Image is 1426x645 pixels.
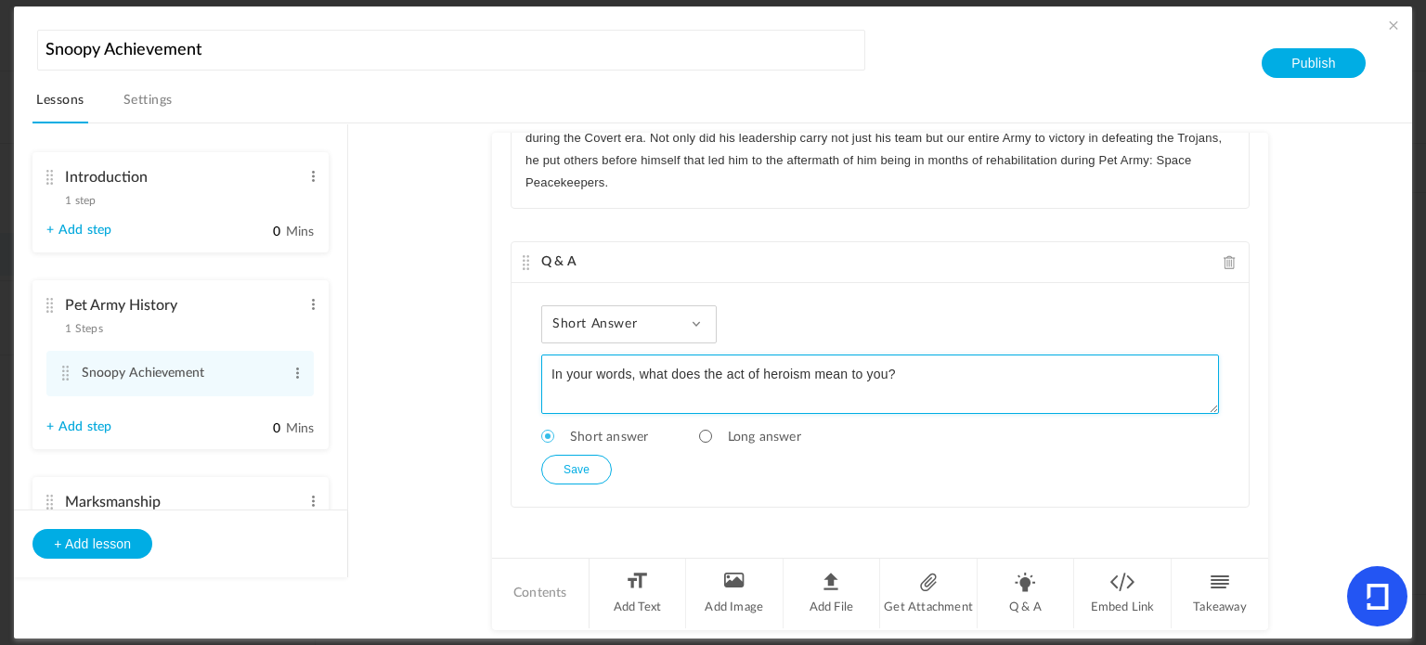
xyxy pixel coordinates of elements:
[65,195,96,206] span: 1 step
[235,224,281,241] input: Mins
[541,455,612,484] button: Save
[46,419,111,435] a: + Add step
[699,431,801,444] span: Long answer
[525,105,1235,195] p: One of [PERSON_NAME]'s most prominent roles in the Pet Army was his delegation and selflessness a...
[686,559,784,628] li: Add Image
[32,529,152,559] button: + Add lesson
[286,226,315,239] span: Mins
[784,559,881,628] li: Add File
[32,88,87,123] a: Lessons
[590,559,687,628] li: Add Text
[880,559,978,628] li: Get Attachment
[492,559,590,628] li: Contents
[65,323,102,334] span: 1 Steps
[1074,559,1172,628] li: Embed Link
[541,431,648,444] span: Short answer
[1262,48,1365,78] button: Publish
[235,420,281,438] input: Mins
[46,223,111,239] a: + Add step
[120,88,176,123] a: Settings
[286,422,315,435] span: Mins
[978,559,1075,628] li: Q & A
[541,255,577,268] span: Q & A
[1172,559,1268,628] li: Takeaway
[552,316,651,332] span: Short Answer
